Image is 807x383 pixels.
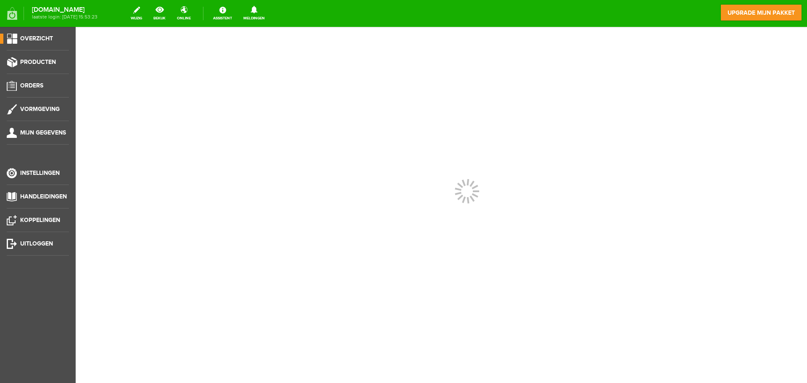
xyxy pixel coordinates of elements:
span: Producten [20,58,56,66]
a: wijzig [126,4,147,23]
strong: [DOMAIN_NAME] [32,8,98,12]
a: Assistent [208,4,237,23]
a: upgrade mijn pakket [720,4,802,21]
a: bekijk [148,4,171,23]
a: online [172,4,196,23]
span: Uitloggen [20,240,53,247]
span: Orders [20,82,43,89]
span: laatste login: [DATE] 15:53:23 [32,15,98,19]
span: Koppelingen [20,217,60,224]
span: Instellingen [20,169,60,177]
span: Handleidingen [20,193,67,200]
span: Vormgeving [20,106,60,113]
span: Mijn gegevens [20,129,66,136]
span: Overzicht [20,35,53,42]
a: Meldingen [238,4,270,23]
